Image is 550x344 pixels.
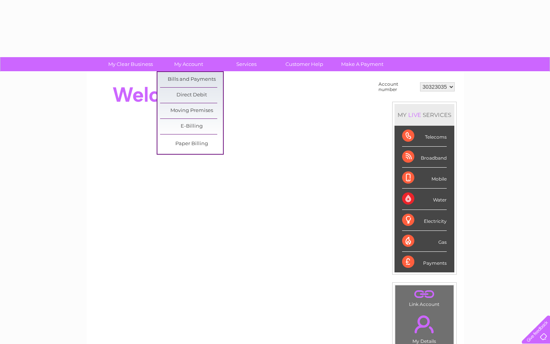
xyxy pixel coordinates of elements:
[402,189,447,210] div: Water
[402,147,447,168] div: Broadband
[402,231,447,252] div: Gas
[160,88,223,103] a: Direct Debit
[377,80,418,94] td: Account number
[402,168,447,189] div: Mobile
[215,57,278,71] a: Services
[394,104,454,126] div: MY SERVICES
[160,72,223,87] a: Bills and Payments
[402,210,447,231] div: Electricity
[397,287,452,301] a: .
[331,57,394,71] a: Make A Payment
[397,311,452,338] a: .
[273,57,336,71] a: Customer Help
[402,126,447,147] div: Telecoms
[395,285,454,309] td: Link Account
[160,136,223,152] a: Paper Billing
[407,111,423,118] div: LIVE
[99,57,162,71] a: My Clear Business
[402,252,447,272] div: Payments
[160,119,223,134] a: E-Billing
[157,57,220,71] a: My Account
[160,103,223,118] a: Moving Premises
